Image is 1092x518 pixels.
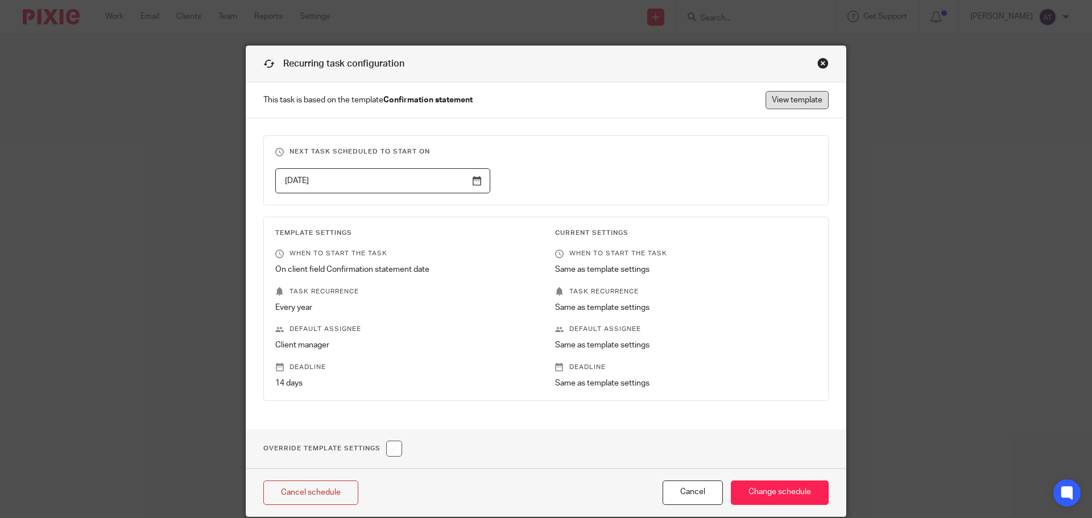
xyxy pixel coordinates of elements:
[263,480,358,505] a: Cancel schedule
[555,325,817,334] p: Default assignee
[275,363,537,372] p: Deadline
[555,264,817,275] p: Same as template settings
[555,287,817,296] p: Task recurrence
[275,264,537,275] p: On client field Confirmation statement date
[555,363,817,372] p: Deadline
[663,480,723,505] button: Cancel
[263,57,404,71] h1: Recurring task configuration
[275,229,537,238] h3: Template Settings
[275,147,817,156] h3: Next task scheduled to start on
[817,57,829,69] div: Close this dialog window
[275,249,537,258] p: When to start the task
[275,287,537,296] p: Task recurrence
[555,302,817,313] p: Same as template settings
[275,302,537,313] p: Every year
[275,378,537,389] p: 14 days
[555,339,817,351] p: Same as template settings
[731,480,829,505] input: Change schedule
[263,94,473,106] span: This task is based on the template
[275,325,537,334] p: Default assignee
[555,378,817,389] p: Same as template settings
[555,249,817,258] p: When to start the task
[383,96,473,104] strong: Confirmation statement
[766,91,829,109] a: View template
[263,441,402,457] h1: Override Template Settings
[275,339,537,351] p: Client manager
[555,229,817,238] h3: Current Settings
